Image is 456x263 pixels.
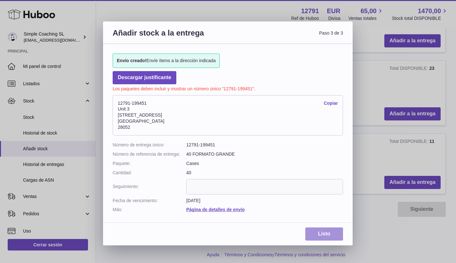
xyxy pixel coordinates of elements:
[186,207,245,212] a: Página de detalles de envío
[305,227,343,241] a: Listo
[113,71,176,84] a: Descargar justificante
[186,142,343,148] dd: 12791-199451
[186,170,343,176] dd: 40
[113,28,228,45] h3: Añadir stock a la entrega
[186,160,343,167] dd: Cases
[186,198,343,204] dd: [DATE]
[113,95,343,136] address: 12791-199451 Unit 3 [STREET_ADDRESS] [GEOGRAPHIC_DATA] 28052
[117,58,216,64] span: Envíe ítems a la dirección indicada
[228,28,343,45] span: Paso 3 de 3
[113,151,186,157] dt: Número de referencia de entrega:
[113,142,186,148] dt: Número de entrega único:
[113,179,186,194] dt: Seguimiento:
[113,198,186,204] dt: Fecha de vencimiento:
[113,170,186,176] dt: Cantidad:
[113,207,186,213] dt: Más:
[324,100,338,106] a: Copiar
[186,151,343,157] dd: 40 FORMATO GRANDE
[117,58,147,63] strong: Envío creado!
[113,84,343,92] p: Los paquetes deben incluir y mostrar un número único "12791-199451".
[113,160,186,167] dt: Paquete:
